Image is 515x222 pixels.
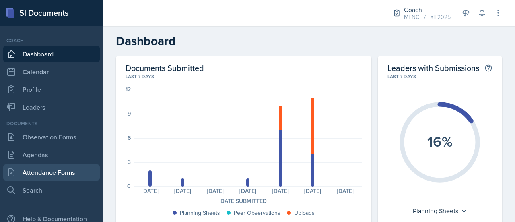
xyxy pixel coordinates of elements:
[387,63,479,73] h2: Leaders with Submissions
[3,120,100,127] div: Documents
[231,188,264,194] div: [DATE]
[127,183,131,189] div: 0
[3,182,100,198] a: Search
[3,129,100,145] a: Observation Forms
[387,73,492,80] div: Last 7 days
[3,164,100,181] a: Attendance Forms
[126,73,362,80] div: Last 7 days
[116,34,502,48] h2: Dashboard
[297,188,329,194] div: [DATE]
[126,197,362,205] div: Date Submitted
[3,64,100,80] a: Calendar
[404,13,451,21] div: MENCE / Fall 2025
[3,99,100,115] a: Leaders
[329,188,362,194] div: [DATE]
[294,209,315,217] div: Uploads
[264,188,297,194] div: [DATE]
[3,147,100,163] a: Agendas
[167,188,199,194] div: [DATE]
[126,63,362,73] h2: Documents Submitted
[3,81,100,98] a: Profile
[134,188,167,194] div: [DATE]
[234,209,280,217] div: Peer Observations
[128,135,131,141] div: 6
[128,111,131,116] div: 9
[427,131,453,152] text: 16%
[126,87,131,92] div: 12
[3,46,100,62] a: Dashboard
[199,188,232,194] div: [DATE]
[409,204,471,217] div: Planning Sheets
[180,209,220,217] div: Planning Sheets
[3,37,100,44] div: Coach
[404,5,451,15] div: Coach
[128,159,131,165] div: 3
